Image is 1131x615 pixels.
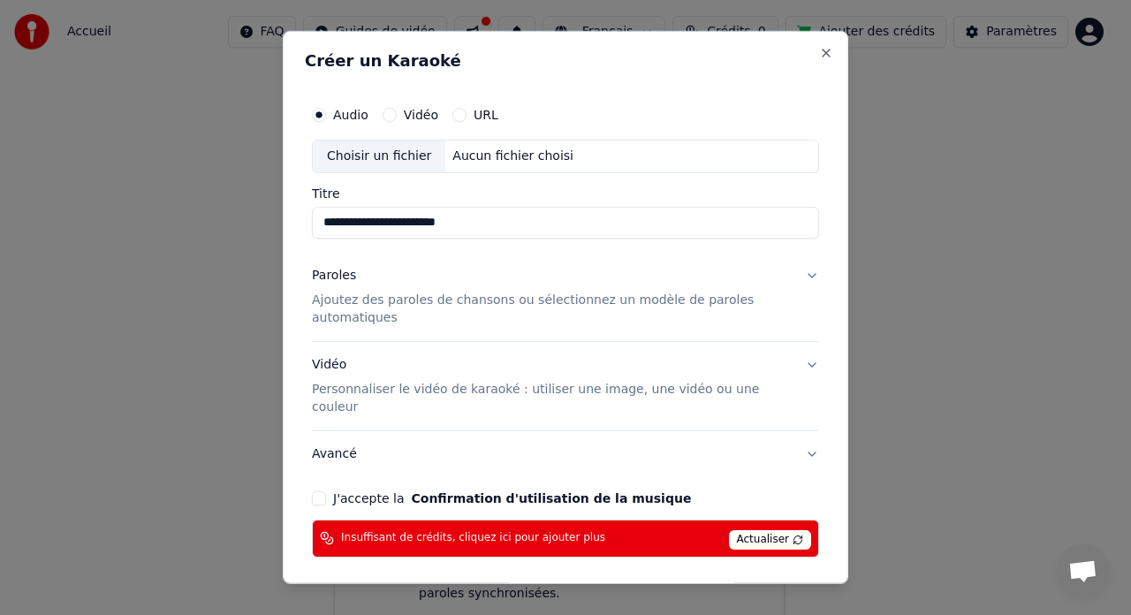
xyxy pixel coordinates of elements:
[312,356,791,416] div: Vidéo
[341,531,605,545] span: Insuffisant de crédits, cliquez ici pour ajouter plus
[313,140,445,172] div: Choisir un fichier
[312,381,791,416] p: Personnaliser le vidéo de karaoké : utiliser une image, une vidéo ou une couleur
[312,187,819,200] label: Titre
[312,292,791,327] p: Ajoutez des paroles de chansons ou sélectionnez un modèle de paroles automatiques
[445,148,581,165] div: Aucun fichier choisi
[312,342,819,430] button: VidéoPersonnaliser le vidéo de karaoké : utiliser une image, une vidéo ou une couleur
[333,109,368,121] label: Audio
[474,109,498,121] label: URL
[729,530,812,550] span: Actualiser
[411,492,691,505] button: J'accepte la
[404,109,438,121] label: Vidéo
[312,253,819,341] button: ParolesAjoutez des paroles de chansons ou sélectionnez un modèle de paroles automatiques
[305,53,826,69] h2: Créer un Karaoké
[333,492,691,505] label: J'accepte la
[312,431,819,477] button: Avancé
[312,267,356,285] div: Paroles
